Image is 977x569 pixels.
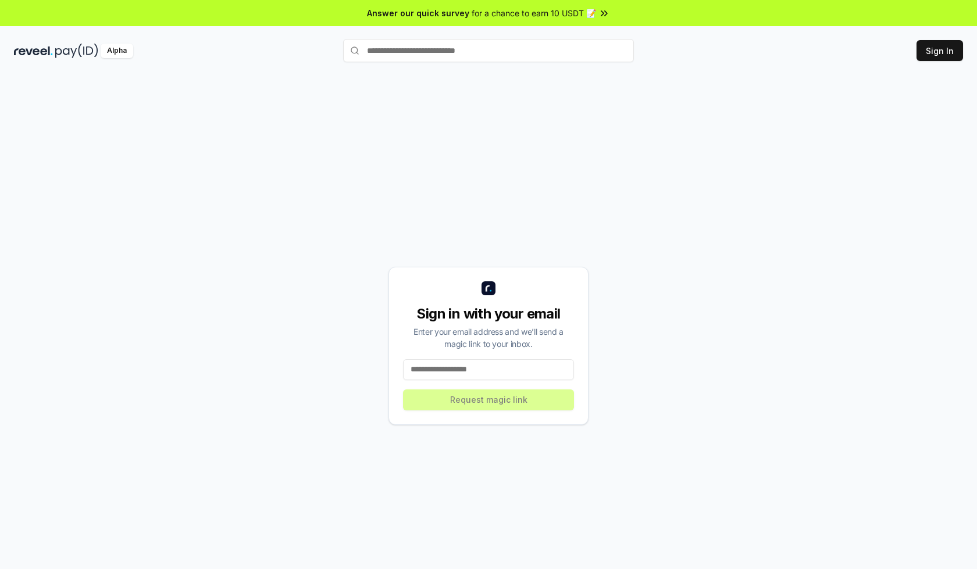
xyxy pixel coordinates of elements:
[55,44,98,58] img: pay_id
[403,325,574,350] div: Enter your email address and we’ll send a magic link to your inbox.
[472,7,596,19] span: for a chance to earn 10 USDT 📝
[14,44,53,58] img: reveel_dark
[403,305,574,323] div: Sign in with your email
[917,40,963,61] button: Sign In
[482,281,495,295] img: logo_small
[101,44,133,58] div: Alpha
[367,7,469,19] span: Answer our quick survey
